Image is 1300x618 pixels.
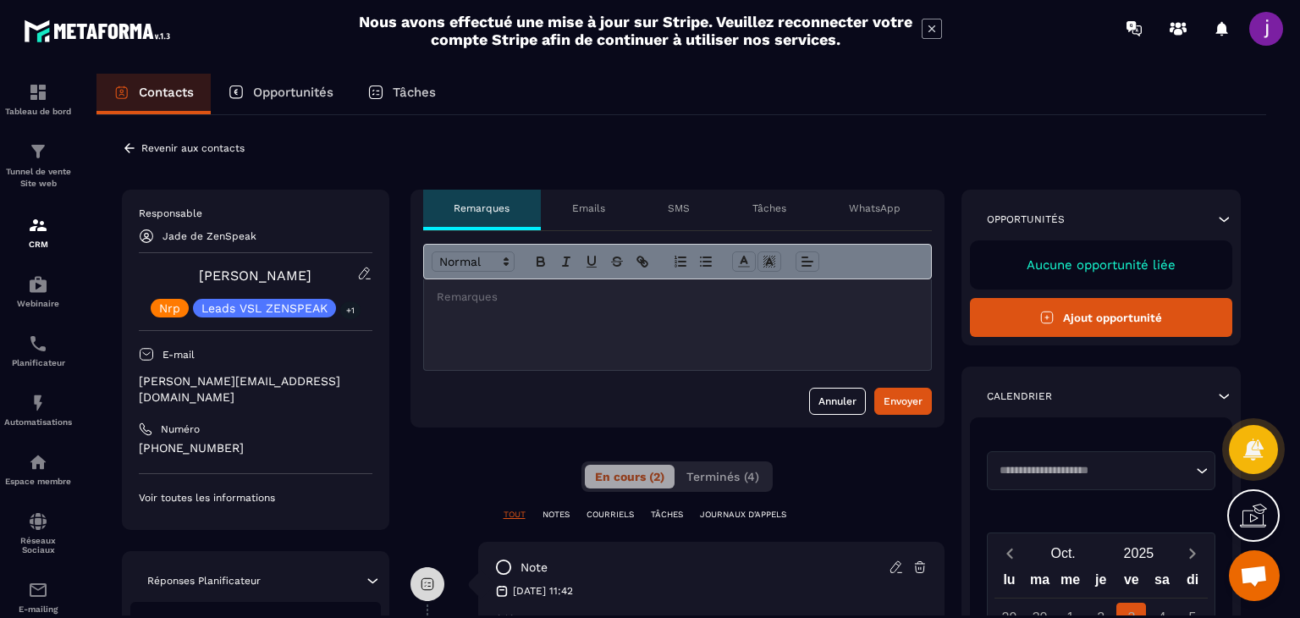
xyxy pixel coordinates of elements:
[994,542,1026,565] button: Previous month
[572,201,605,215] p: Emails
[139,207,372,220] p: Responsable
[28,452,48,472] img: automations
[987,451,1216,490] div: Search for option
[1086,568,1116,598] div: je
[752,201,786,215] p: Tâches
[1026,538,1101,568] button: Open months overlay
[147,574,261,588] p: Réponses Planificateur
[1055,568,1086,598] div: me
[4,417,72,427] p: Automatisations
[4,202,72,262] a: formationformationCRM
[4,240,72,249] p: CRM
[393,85,436,100] p: Tâches
[28,215,48,235] img: formation
[211,74,350,114] a: Opportunités
[358,13,913,48] h2: Nous avons effectué une mise à jour sur Stripe. Veuillez reconnecter votre compte Stripe afin de ...
[159,302,180,314] p: Nrp
[994,568,1024,598] div: lu
[4,262,72,321] a: automationsautomationsWebinaire
[4,477,72,486] p: Espace membre
[1177,568,1208,598] div: di
[139,491,372,505] p: Voir toutes les informations
[96,74,211,114] a: Contacts
[1116,568,1147,598] div: ve
[651,509,683,521] p: TÂCHES
[686,470,759,483] span: Terminés (4)
[1025,568,1055,598] div: ma
[987,212,1065,226] p: Opportunités
[4,604,72,614] p: E-mailing
[595,470,664,483] span: En cours (2)
[139,440,372,456] p: [PHONE_NUMBER]
[24,15,176,47] img: logo
[139,85,194,100] p: Contacts
[28,82,48,102] img: formation
[28,511,48,532] img: social-network
[28,393,48,413] img: automations
[700,509,786,521] p: JOURNAUX D'APPELS
[4,166,72,190] p: Tunnel de vente Site web
[1101,538,1176,568] button: Open years overlay
[987,257,1216,273] p: Aucune opportunité liée
[513,584,573,598] p: [DATE] 11:42
[201,302,328,314] p: Leads VSL ZENSPEAK
[4,358,72,367] p: Planificateur
[676,465,769,488] button: Terminés (4)
[454,201,510,215] p: Remarques
[253,85,333,100] p: Opportunités
[4,536,72,555] p: Réseaux Sociaux
[587,509,634,521] p: COURRIELS
[350,74,453,114] a: Tâches
[874,388,932,415] button: Envoyer
[849,201,901,215] p: WhatsApp
[4,129,72,202] a: formationformationTunnel de vente Site web
[884,393,923,410] div: Envoyer
[668,201,690,215] p: SMS
[162,230,256,242] p: Jade de ZenSpeak
[521,560,548,576] p: note
[4,69,72,129] a: formationformationTableau de bord
[4,380,72,439] a: automationsautomationsAutomatisations
[340,301,361,319] p: +1
[970,298,1233,337] button: Ajout opportunité
[4,499,72,567] a: social-networksocial-networkRéseaux Sociaux
[28,580,48,600] img: email
[162,348,195,361] p: E-mail
[4,299,72,308] p: Webinaire
[987,389,1052,403] p: Calendrier
[28,334,48,354] img: scheduler
[4,107,72,116] p: Tableau de bord
[4,439,72,499] a: automationsautomationsEspace membre
[28,141,48,162] img: formation
[1147,568,1177,598] div: sa
[161,422,200,436] p: Numéro
[139,373,372,406] p: [PERSON_NAME][EMAIL_ADDRESS][DOMAIN_NAME]
[4,321,72,380] a: schedulerschedulerPlanificateur
[1176,542,1208,565] button: Next month
[585,465,675,488] button: En cours (2)
[543,509,570,521] p: NOTES
[809,388,866,415] button: Annuler
[1229,550,1280,601] div: Ouvrir le chat
[199,268,311,284] a: [PERSON_NAME]
[28,274,48,295] img: automations
[994,462,1193,479] input: Search for option
[504,509,526,521] p: TOUT
[141,142,245,154] p: Revenir aux contacts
